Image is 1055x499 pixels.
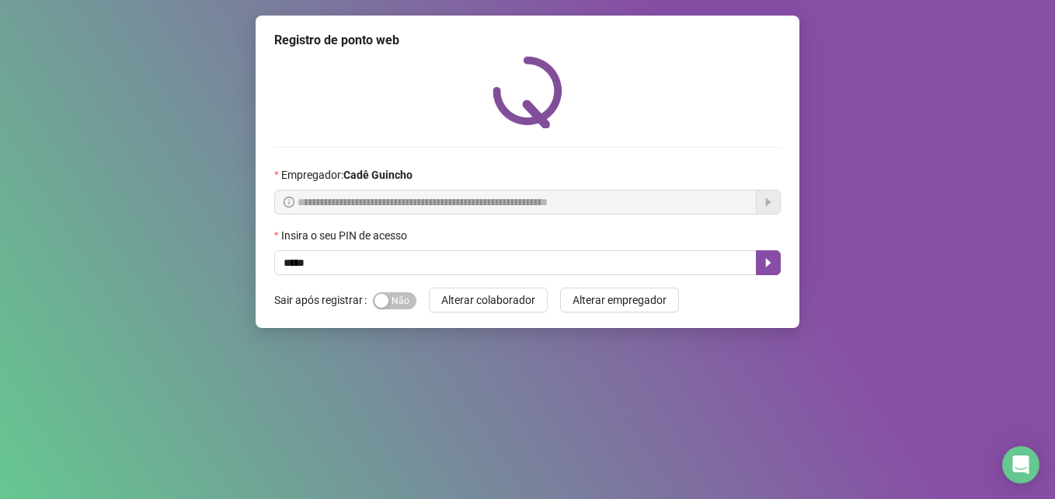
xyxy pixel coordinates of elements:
span: info-circle [284,197,294,208]
span: Alterar empregador [573,291,667,309]
span: caret-right [762,256,775,269]
label: Insira o seu PIN de acesso [274,227,417,244]
div: Registro de ponto web [274,31,781,50]
label: Sair após registrar [274,288,373,312]
strong: Cadê Guincho [343,169,413,181]
button: Alterar colaborador [429,288,548,312]
button: Alterar empregador [560,288,679,312]
img: QRPoint [493,56,562,128]
div: Open Intercom Messenger [1002,446,1039,483]
span: Empregador : [281,166,413,183]
span: Alterar colaborador [441,291,535,309]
